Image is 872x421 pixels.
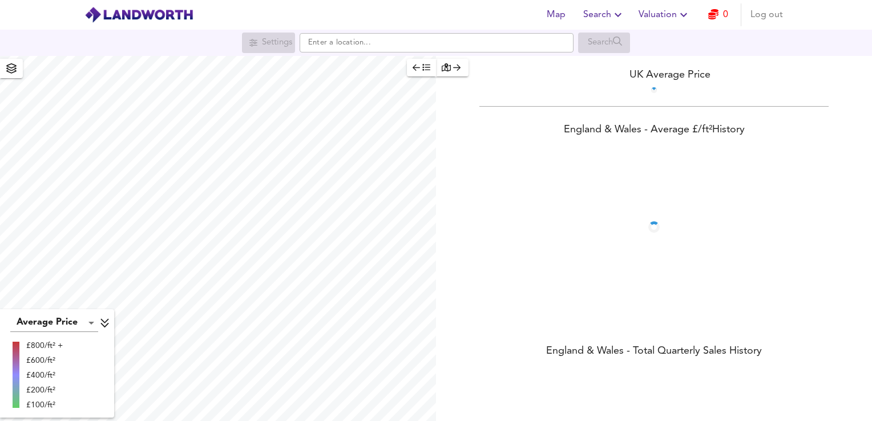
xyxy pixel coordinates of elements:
[300,33,574,52] input: Enter a location...
[26,399,63,411] div: £100/ft²
[436,67,872,83] div: UK Average Price
[750,7,783,23] span: Log out
[436,344,872,360] div: England & Wales - Total Quarterly Sales History
[436,123,872,139] div: England & Wales - Average £/ ft² History
[84,6,193,23] img: logo
[542,7,570,23] span: Map
[700,3,736,26] button: 0
[746,3,788,26] button: Log out
[578,33,630,53] div: Search for a location first or explore the map
[26,384,63,396] div: £200/ft²
[583,7,625,23] span: Search
[634,3,695,26] button: Valuation
[26,355,63,366] div: £600/ft²
[10,314,98,332] div: Average Price
[639,7,691,23] span: Valuation
[26,340,63,351] div: £800/ft² +
[242,33,295,53] div: Search for a location first or explore the map
[579,3,629,26] button: Search
[538,3,574,26] button: Map
[26,370,63,381] div: £400/ft²
[708,7,728,23] a: 0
